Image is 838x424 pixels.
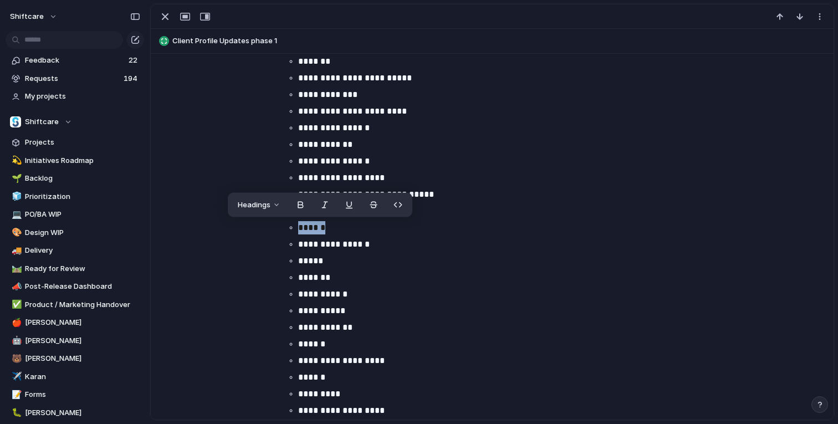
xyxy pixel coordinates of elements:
[10,11,44,22] span: shiftcare
[25,263,140,274] span: Ready for Review
[25,299,140,310] span: Product / Marketing Handover
[5,8,63,25] button: shiftcare
[12,370,19,383] div: ✈️
[10,299,21,310] button: ✅
[238,200,270,211] span: Headings
[25,389,140,400] span: Forms
[12,172,19,185] div: 🌱
[10,371,21,382] button: ✈️
[129,55,140,66] span: 22
[172,35,829,47] span: Client Profile Updates phase 1
[25,335,140,346] span: [PERSON_NAME]
[6,260,144,277] a: 🛤️Ready for Review
[10,407,21,418] button: 🐛
[12,389,19,401] div: 📝
[6,405,144,421] a: 🐛[PERSON_NAME]
[12,154,19,167] div: 💫
[25,371,140,382] span: Karan
[12,208,19,221] div: 💻
[25,353,140,364] span: [PERSON_NAME]
[231,196,287,214] button: Headings
[25,73,120,84] span: Requests
[6,170,144,187] a: 🌱Backlog
[10,245,21,256] button: 🚚
[156,32,829,50] button: Client Profile Updates phase 1
[10,209,21,220] button: 💻
[6,114,144,130] button: Shiftcare
[10,317,21,328] button: 🍎
[25,227,140,238] span: Design WIP
[25,137,140,148] span: Projects
[6,224,144,241] a: 🎨Design WIP
[12,353,19,365] div: 🐻
[6,52,144,69] a: Feedback22
[25,116,59,127] span: Shiftcare
[6,333,144,349] a: 🤖[PERSON_NAME]
[25,281,140,292] span: Post-Release Dashboard
[25,191,140,202] span: Prioritization
[12,280,19,293] div: 📣
[6,134,144,151] a: Projects
[10,389,21,400] button: 📝
[10,353,21,364] button: 🐻
[10,281,21,292] button: 📣
[6,278,144,295] a: 📣Post-Release Dashboard
[12,316,19,329] div: 🍎
[12,334,19,347] div: 🤖
[25,91,140,102] span: My projects
[6,188,144,205] a: 🧊Prioritization
[12,406,19,419] div: 🐛
[12,262,19,275] div: 🛤️
[6,369,144,385] a: ✈️Karan
[6,350,144,367] a: 🐻[PERSON_NAME]
[6,88,144,105] a: My projects
[10,263,21,274] button: 🛤️
[6,152,144,169] a: 💫Initiatives Roadmap
[25,173,140,184] span: Backlog
[10,335,21,346] button: 🤖
[10,227,21,238] button: 🎨
[6,314,144,331] a: 🍎[PERSON_NAME]
[6,297,144,313] a: ✅Product / Marketing Handover
[124,73,140,84] span: 194
[25,155,140,166] span: Initiatives Roadmap
[10,173,21,184] button: 🌱
[6,242,144,259] a: 🚚Delivery
[6,386,144,403] a: 📝Forms
[25,55,125,66] span: Feedback
[12,190,19,203] div: 🧊
[12,226,19,239] div: 🎨
[12,244,19,257] div: 🚚
[25,407,140,418] span: [PERSON_NAME]
[25,317,140,328] span: [PERSON_NAME]
[25,209,140,220] span: PO/BA WIP
[10,155,21,166] button: 💫
[12,298,19,311] div: ✅
[10,191,21,202] button: 🧊
[25,245,140,256] span: Delivery
[6,206,144,223] a: 💻PO/BA WIP
[6,70,144,87] a: Requests194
